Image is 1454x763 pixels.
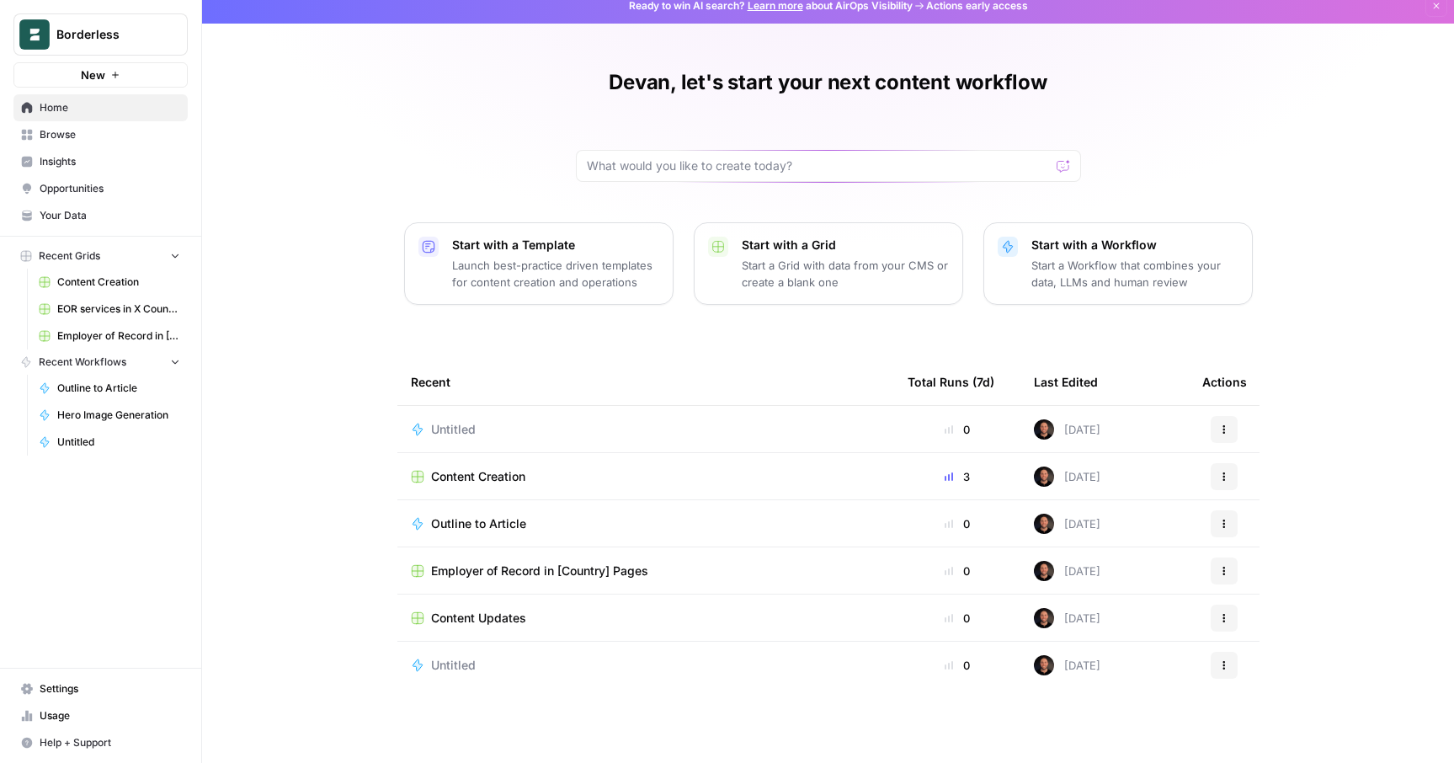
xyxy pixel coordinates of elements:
button: Workspace: Borderless [13,13,188,56]
span: Browse [40,127,180,142]
button: Start with a TemplateLaunch best-practice driven templates for content creation and operations [404,222,674,305]
a: Browse [13,121,188,148]
a: Hero Image Generation [31,402,188,429]
span: Settings [40,681,180,696]
span: Employer of Record in [Country] Pages [431,563,648,579]
div: 3 [908,468,1007,485]
div: [DATE] [1034,419,1100,440]
div: [DATE] [1034,467,1100,487]
div: [DATE] [1034,608,1100,628]
span: Insights [40,154,180,169]
span: Content Creation [57,275,180,290]
span: Recent Grids [39,248,100,264]
span: Recent Workflows [39,355,126,370]
img: eu7dk7ikjikpmnmm9h80gf881ba6 [1034,419,1054,440]
div: Recent [411,359,881,405]
div: [DATE] [1034,561,1100,581]
div: 0 [908,610,1007,627]
p: Launch best-practice driven templates for content creation and operations [452,257,659,291]
div: Total Runs (7d) [908,359,994,405]
p: Start a Workflow that combines your data, LLMs and human review [1031,257,1238,291]
a: Employer of Record in [Country] Pages [31,323,188,349]
button: Start with a GridStart a Grid with data from your CMS or create a blank one [694,222,963,305]
a: Home [13,94,188,121]
a: Outline to Article [31,375,188,402]
div: Actions [1202,359,1247,405]
span: Untitled [431,421,476,438]
span: Help + Support [40,735,180,750]
button: New [13,62,188,88]
p: Start a Grid with data from your CMS or create a blank one [742,257,949,291]
a: Content Updates [411,610,881,627]
a: Settings [13,675,188,702]
span: Content Creation [431,468,525,485]
p: Start with a Grid [742,237,949,253]
span: Untitled [431,657,476,674]
a: Outline to Article [411,515,881,532]
span: Outline to Article [57,381,180,396]
span: Your Data [40,208,180,223]
div: Last Edited [1034,359,1098,405]
a: Usage [13,702,188,729]
span: Untitled [57,435,180,450]
div: 0 [908,515,1007,532]
span: New [81,67,105,83]
div: 0 [908,421,1007,438]
button: Recent Workflows [13,349,188,375]
a: Your Data [13,202,188,229]
a: Content Creation [411,468,881,485]
img: Borderless Logo [19,19,50,50]
div: [DATE] [1034,514,1100,534]
span: Content Updates [431,610,526,627]
img: eu7dk7ikjikpmnmm9h80gf881ba6 [1034,608,1054,628]
img: eu7dk7ikjikpmnmm9h80gf881ba6 [1034,467,1054,487]
div: 0 [908,657,1007,674]
h1: Devan, let's start your next content workflow [609,69,1047,96]
span: Usage [40,708,180,723]
span: Home [40,100,180,115]
span: Outline to Article [431,515,526,532]
a: Content Creation [31,269,188,296]
img: eu7dk7ikjikpmnmm9h80gf881ba6 [1034,514,1054,534]
img: eu7dk7ikjikpmnmm9h80gf881ba6 [1034,655,1054,675]
button: Start with a WorkflowStart a Workflow that combines your data, LLMs and human review [983,222,1253,305]
div: [DATE] [1034,655,1100,675]
button: Help + Support [13,729,188,756]
a: Employer of Record in [Country] Pages [411,563,881,579]
span: Opportunities [40,181,180,196]
p: Start with a Template [452,237,659,253]
a: Untitled [411,421,881,438]
span: EOR services in X Country [57,301,180,317]
img: eu7dk7ikjikpmnmm9h80gf881ba6 [1034,561,1054,581]
button: Recent Grids [13,243,188,269]
a: Untitled [31,429,188,456]
a: Untitled [411,657,881,674]
a: Opportunities [13,175,188,202]
span: Borderless [56,26,158,43]
span: Hero Image Generation [57,408,180,423]
input: What would you like to create today? [587,157,1050,174]
a: Insights [13,148,188,175]
span: Employer of Record in [Country] Pages [57,328,180,344]
a: EOR services in X Country [31,296,188,323]
p: Start with a Workflow [1031,237,1238,253]
div: 0 [908,563,1007,579]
